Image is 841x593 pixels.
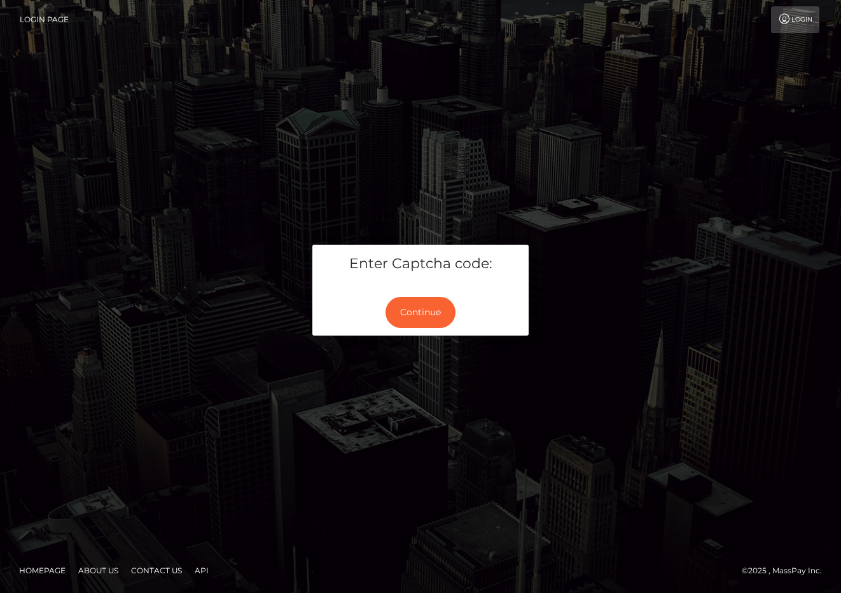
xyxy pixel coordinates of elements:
[771,6,819,33] a: Login
[73,561,123,580] a: About Us
[126,561,187,580] a: Contact Us
[20,6,69,33] a: Login Page
[322,254,519,274] h5: Enter Captcha code:
[386,297,455,328] button: Continue
[742,564,831,578] div: © 2025 , MassPay Inc.
[14,561,71,580] a: Homepage
[190,561,214,580] a: API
